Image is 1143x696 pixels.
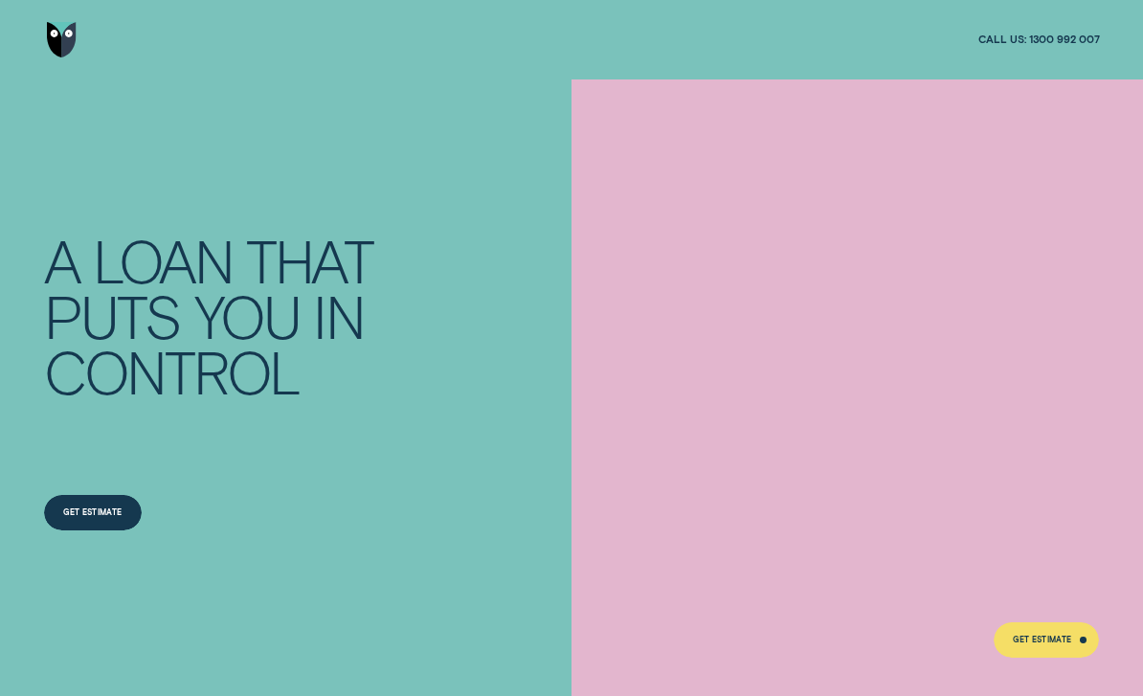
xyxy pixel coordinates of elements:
[1029,33,1100,46] span: 1300 992 007
[47,22,77,57] img: Wisr
[44,495,142,530] a: Get Estimate
[44,233,388,398] h4: A LOAN THAT PUTS YOU IN CONTROL
[994,622,1100,658] a: Get Estimate
[978,33,1025,46] span: Call us:
[978,33,1099,46] a: Call us:1300 992 007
